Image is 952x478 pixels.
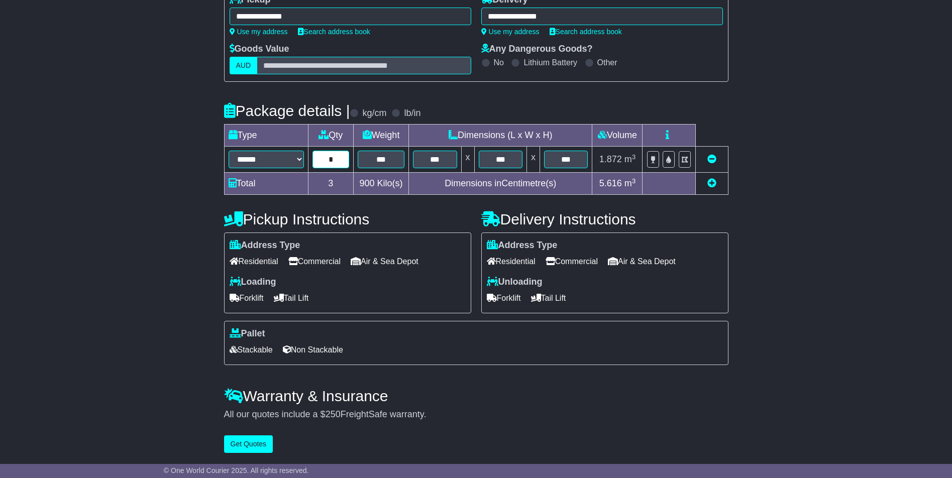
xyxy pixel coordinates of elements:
td: Kilo(s) [354,173,409,195]
span: 900 [360,178,375,188]
label: Any Dangerous Goods? [481,44,593,55]
label: Address Type [487,240,558,251]
span: Tail Lift [531,290,566,306]
h4: Delivery Instructions [481,211,728,227]
td: 3 [308,173,354,195]
label: Other [597,58,617,67]
span: Commercial [288,254,341,269]
span: Air & Sea Depot [351,254,418,269]
label: Address Type [230,240,300,251]
span: Residential [487,254,536,269]
h4: Warranty & Insurance [224,388,728,404]
button: Get Quotes [224,435,273,453]
span: Commercial [546,254,598,269]
td: Dimensions in Centimetre(s) [409,173,592,195]
label: Lithium Battery [523,58,577,67]
td: Total [224,173,308,195]
span: m [624,178,636,188]
a: Use my address [230,28,288,36]
span: Air & Sea Depot [608,254,676,269]
td: x [461,147,474,173]
h4: Package details | [224,102,350,119]
label: Pallet [230,328,265,339]
span: Tail Lift [274,290,309,306]
label: lb/in [404,108,420,119]
a: Search address book [298,28,370,36]
label: Goods Value [230,44,289,55]
span: Forklift [487,290,521,306]
label: No [494,58,504,67]
label: Loading [230,277,276,288]
span: Stackable [230,342,273,357]
span: 250 [326,409,341,419]
span: Residential [230,254,278,269]
a: Remove this item [707,154,716,164]
td: x [526,147,540,173]
a: Use my address [481,28,540,36]
a: Search address book [550,28,622,36]
label: Unloading [487,277,543,288]
span: Forklift [230,290,264,306]
h4: Pickup Instructions [224,211,471,227]
span: 5.616 [599,178,622,188]
td: Weight [354,125,409,147]
span: Non Stackable [283,342,343,357]
td: Type [224,125,308,147]
span: © One World Courier 2025. All rights reserved. [164,466,309,474]
td: Volume [592,125,643,147]
div: All our quotes include a $ FreightSafe warranty. [224,409,728,420]
a: Add new item [707,178,716,188]
sup: 3 [632,177,636,185]
span: 1.872 [599,154,622,164]
label: AUD [230,57,258,74]
td: Dimensions (L x W x H) [409,125,592,147]
sup: 3 [632,153,636,161]
span: m [624,154,636,164]
td: Qty [308,125,354,147]
label: kg/cm [362,108,386,119]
